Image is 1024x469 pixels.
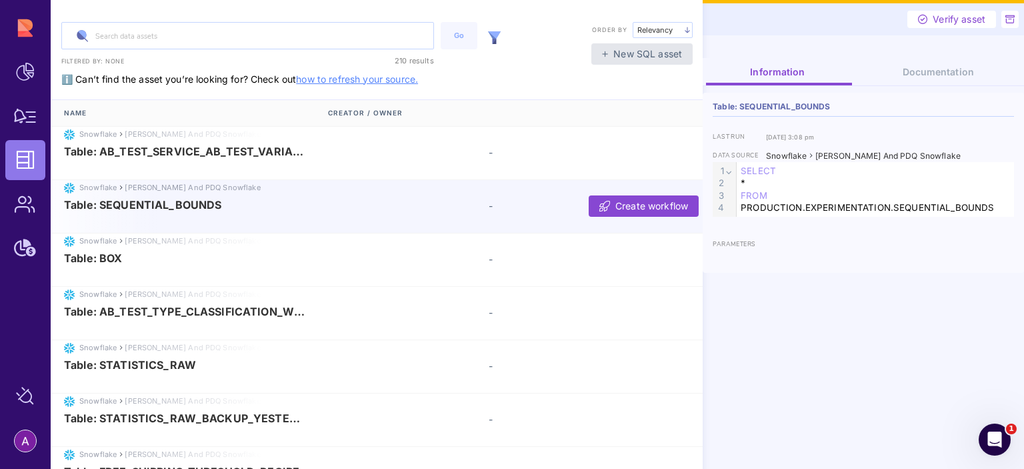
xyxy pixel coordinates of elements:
img: snowflake [64,450,75,460]
div: Name [64,100,328,126]
div: - [489,359,648,373]
div: 4 [713,201,726,214]
label: Order by [592,25,627,35]
a: how to refresh your source. [296,73,418,85]
span: Table: SEQUENTIAL_BOUNDS [713,103,830,111]
div: - [489,145,648,159]
span: Table: AB_TEST_TYPE_CLASSIFICATION_WITH_CSM [64,306,306,318]
span: Table: STATISTICS_RAW_BACKUP_YESTERDAY [64,412,306,424]
img: search [72,25,93,47]
span: Table: BOX [64,252,122,264]
img: snowflake [64,290,75,300]
div: Creator / Owner [328,100,487,126]
span: Table: SEQUENTIAL_BOUNDS [64,199,221,211]
div: Go [447,30,471,41]
input: Search data assets [62,23,433,49]
span: Table: AB_TEST_SERVICE_AB_TEST_VARIANTS [64,145,306,157]
span: Table: STATISTICS_RAW [64,359,196,371]
img: snowflake [64,343,75,354]
div: - [489,199,648,213]
div: [PERSON_NAME] and PDQ Snowflake [815,150,961,162]
label: data source [713,151,766,161]
label: last run [713,133,766,142]
span: FROM [741,190,767,201]
div: 1 [713,165,726,177]
span: Verify asset [933,13,985,26]
div: 3 [713,189,726,202]
div: PRODUCTION.EXPERIMENTATION.SEQUENTIAL_BOUNDS [737,201,1014,214]
span: 1 [1006,424,1017,434]
span: Information [750,66,805,77]
div: - [489,412,648,426]
span: New SQL asset [613,47,682,61]
span: SELECT [741,165,776,176]
img: account-photo [15,430,36,452]
span: Fold line [725,165,733,177]
div: - [489,252,648,266]
img: snowflake [64,396,75,407]
span: ℹ️ Can’t find the asset you’re looking for? Check out [61,53,418,85]
div: [DATE] 3:08 pm [766,133,814,142]
iframe: Intercom live chat [979,424,1011,456]
img: arrow [685,27,690,33]
span: Documentation [903,66,974,77]
span: Create workflow [615,199,688,213]
img: snowflake [64,129,75,140]
img: snowflake [64,236,75,247]
label: parameters [713,240,766,250]
div: - [489,306,648,320]
img: snowflake [64,183,75,193]
div: 2 [713,177,726,189]
div: Snowflake [766,150,807,162]
button: Go [441,22,477,49]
